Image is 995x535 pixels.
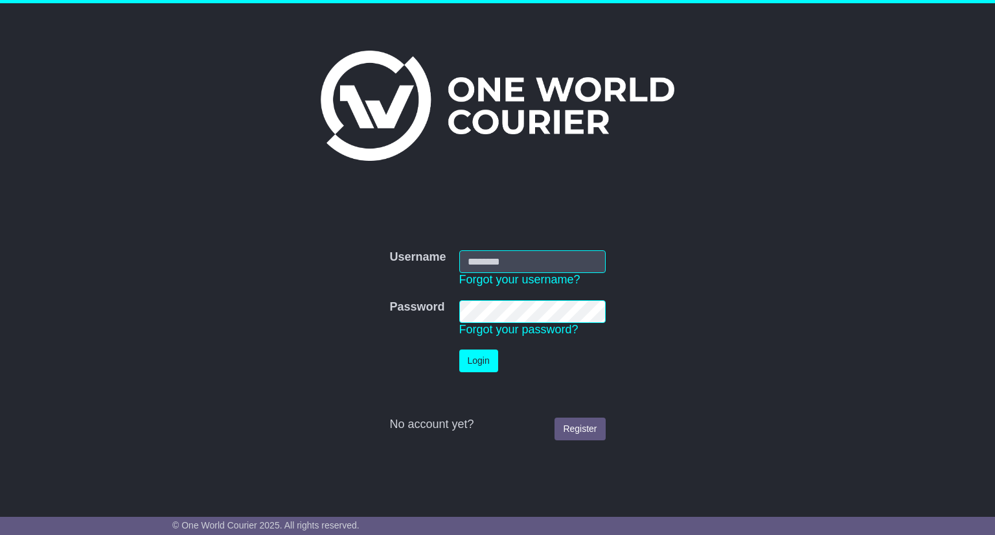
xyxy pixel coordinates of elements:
[389,250,446,265] label: Username
[321,51,674,161] img: One World
[555,418,605,440] a: Register
[459,350,498,372] button: Login
[459,323,578,336] a: Forgot your password?
[389,418,605,432] div: No account yet?
[389,300,444,315] label: Password
[172,520,360,530] span: © One World Courier 2025. All rights reserved.
[459,273,580,286] a: Forgot your username?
